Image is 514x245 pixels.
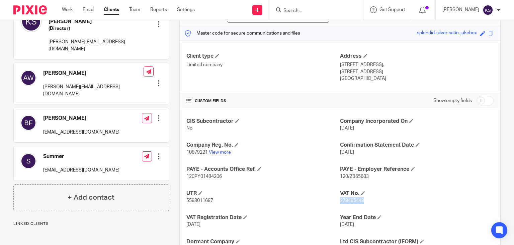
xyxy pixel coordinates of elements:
h4: Year End Date [340,214,494,221]
span: [DATE] [340,150,354,155]
a: Settings [177,6,195,13]
h4: Client type [186,53,340,60]
h4: [PERSON_NAME] [43,70,144,77]
h4: [PERSON_NAME] [43,115,119,122]
p: [EMAIL_ADDRESS][DOMAIN_NAME] [43,129,119,136]
p: [PERSON_NAME][EMAIL_ADDRESS][DOMAIN_NAME] [49,39,144,52]
p: [STREET_ADDRESS] [340,68,494,75]
h4: VAT Registration Date [186,214,340,221]
span: 120PY01484206 [186,174,222,179]
input: Search [283,8,343,14]
img: svg%3E [20,153,36,169]
span: [DATE] [186,222,200,227]
h4: Company Reg. No. [186,142,340,149]
div: splendid-silver-satin-jukebox [417,30,477,37]
a: Clients [104,6,119,13]
a: Email [83,6,94,13]
span: 120/ZB65683 [340,174,369,179]
h4: UTR [186,190,340,197]
span: No [186,126,192,131]
img: Pixie [13,5,47,14]
img: svg%3E [483,5,493,15]
span: [DATE] [340,222,354,227]
span: [DATE] [340,126,354,131]
span: Get Support [379,7,405,12]
h4: PAYE - Employer Reference [340,166,494,173]
p: [GEOGRAPHIC_DATA] [340,75,494,82]
p: Master code for secure communications and files [185,30,300,37]
span: 278485448 [340,198,364,203]
p: [STREET_ADDRESS], [340,61,494,68]
span: 5598011697 [186,198,213,203]
h5: (Director) [49,25,144,32]
p: [PERSON_NAME][EMAIL_ADDRESS][DOMAIN_NAME] [43,84,144,97]
h4: CIS Subcontractor [186,118,340,125]
span: 10879221 [186,150,208,155]
p: Linked clients [13,221,169,227]
p: Limited company [186,61,340,68]
a: Team [129,6,140,13]
p: [PERSON_NAME] [442,6,479,13]
h4: PAYE - Accounts Office Ref. [186,166,340,173]
a: Work [62,6,73,13]
h4: Confirmation Statement Date [340,142,494,149]
h4: VAT No. [340,190,494,197]
h4: Summer [43,153,119,160]
a: View more [209,150,231,155]
p: [EMAIL_ADDRESS][DOMAIN_NAME] [43,167,119,174]
a: Reports [150,6,167,13]
img: svg%3E [20,115,36,131]
label: Show empty fields [433,97,472,104]
img: svg%3E [20,70,36,86]
img: svg%3E [20,11,42,32]
h4: CUSTOM FIELDS [186,98,340,104]
h4: Address [340,53,494,60]
h4: Company Incorporated On [340,118,494,125]
h4: + Add contact [68,192,114,203]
